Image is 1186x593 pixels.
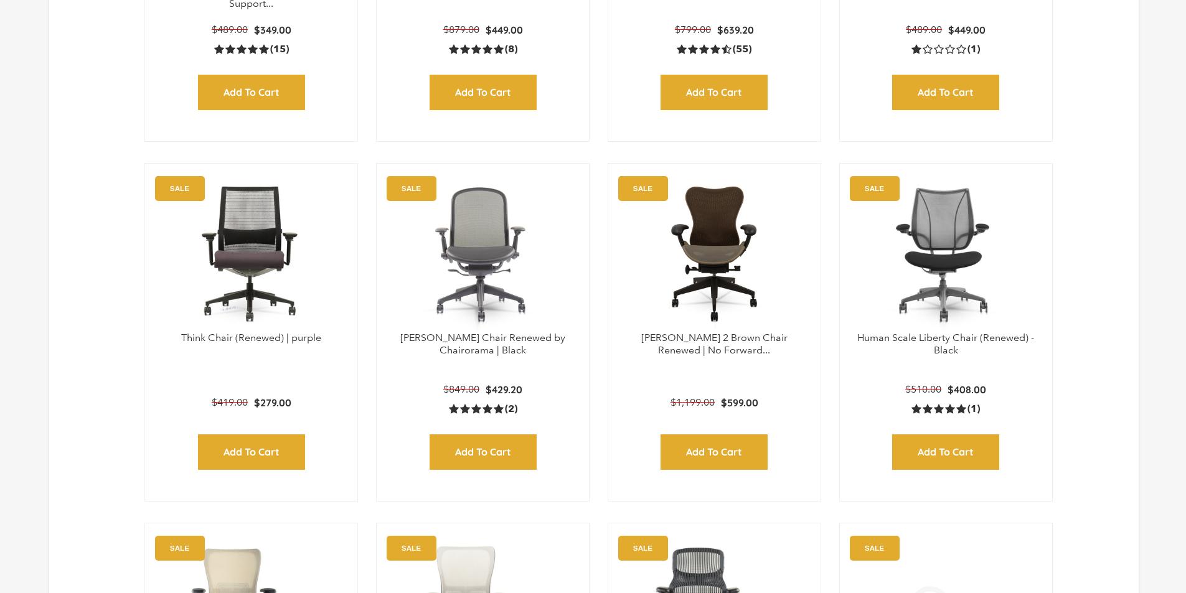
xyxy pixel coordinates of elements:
a: 5.0 rating (2 votes) [449,402,517,415]
img: Human Scale Liberty Chair (Renewed) - Black - chairorama [852,176,1040,332]
a: Think Chair (Renewed) | purple - chairorama Think Chair (Renewed) | purple - chairorama [158,176,345,332]
input: Add to Cart [892,75,999,110]
a: 1.0 rating (1 votes) [911,42,980,55]
span: (2) [505,403,517,416]
span: $639.20 [717,24,754,36]
span: $429.20 [486,383,522,396]
span: $489.00 [906,24,942,35]
a: Human Scale Liberty Chair (Renewed) - Black - chairorama Human Scale Liberty Chair (Renewed) - Bl... [852,176,1040,332]
text: SALE [633,184,652,192]
span: $489.00 [212,24,248,35]
img: Chadwick Chair - chairorama.com [389,176,577,332]
a: 5.0 rating (15 votes) [214,42,289,55]
input: Add to Cart [198,434,305,470]
span: $1,199.00 [671,396,715,408]
span: $449.00 [486,24,523,36]
span: (1) [967,43,980,56]
span: $799.00 [675,24,711,35]
span: $510.00 [905,383,941,395]
span: (1) [967,403,980,416]
span: $408.00 [948,383,986,396]
text: SALE [633,544,652,552]
text: SALE [402,184,421,192]
a: [PERSON_NAME] Chair Renewed by Chairorama | Black [400,332,565,357]
a: 5.0 rating (8 votes) [449,42,517,55]
input: Add to Cart [198,75,305,110]
span: $419.00 [212,396,248,408]
a: Herman Miller Mirra 2 Brown Chair Renewed | No Forward Tilt | - chairorama Herman Miller Mirra 2 ... [621,176,808,332]
text: SALE [865,544,884,552]
span: $279.00 [254,396,291,409]
span: (8) [505,43,517,56]
a: Think Chair (Renewed) | purple [181,332,321,343]
a: [PERSON_NAME] 2 Brown Chair Renewed | No Forward... [641,332,788,357]
text: SALE [170,184,189,192]
input: Add to Cart [661,434,768,470]
img: Herman Miller Mirra 2 Brown Chair Renewed | No Forward Tilt | - chairorama [621,176,808,332]
input: Add to Cart [430,75,537,110]
a: Chadwick Chair - chairorama.com Black Chadwick Chair - chairorama.com [389,176,577,332]
img: Think Chair (Renewed) | purple - chairorama [158,176,345,332]
a: 4.5 rating (55 votes) [677,42,751,55]
input: Add to Cart [661,75,768,110]
a: Human Scale Liberty Chair (Renewed) - Black [857,332,1034,357]
text: SALE [402,544,421,552]
input: Add to Cart [892,434,999,470]
span: $849.00 [443,383,479,395]
span: $349.00 [254,24,291,36]
a: 5.0 rating (1 votes) [911,402,980,415]
input: Add to Cart [430,434,537,470]
span: $599.00 [721,396,758,409]
text: SALE [865,184,884,192]
span: $879.00 [443,24,479,35]
span: $449.00 [948,24,986,36]
span: (55) [733,43,751,56]
text: SALE [170,544,189,552]
span: (15) [270,43,289,56]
